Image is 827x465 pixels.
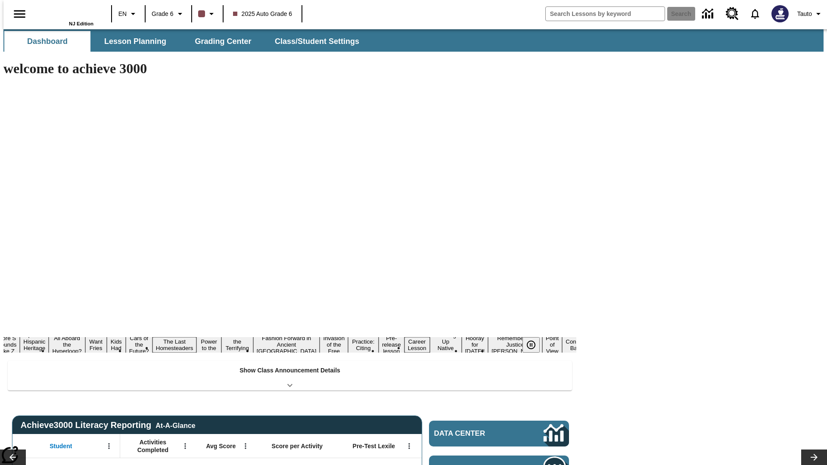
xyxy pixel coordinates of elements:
span: Pre-Test Lexile [353,442,395,450]
button: Open Menu [403,440,416,453]
button: Slide 2 ¡Viva Hispanic Heritage Month! [20,331,49,359]
button: Slide 9 Attack of the Terrifying Tomatoes [221,331,253,359]
span: Score per Activity [272,442,323,450]
button: Open Menu [239,440,252,453]
a: Data Center [429,421,569,446]
button: Slide 10 Fashion Forward in Ancient Rome [253,334,320,356]
button: Slide 12 Mixed Practice: Citing Evidence [348,331,379,359]
span: Data Center [434,429,515,438]
span: NJ Edition [69,21,93,26]
button: Grade: Grade 6, Select a grade [148,6,189,22]
div: SubNavbar [3,29,824,52]
span: Grade 6 [152,9,174,19]
button: Slide 5 Dirty Jobs Kids Had To Do [107,324,126,366]
button: Slide 7 The Last Homesteaders [152,337,197,353]
span: Student [50,442,72,450]
button: Slide 6 Cars of the Future? [126,334,152,356]
button: Slide 8 Solar Power to the People [196,331,221,359]
div: Show Class Announcement Details [8,361,572,391]
div: SubNavbar [3,31,367,52]
span: 2025 Auto Grade 6 [233,9,292,19]
button: Slide 18 Point of View [542,334,562,356]
button: Slide 15 Cooking Up Native Traditions [430,331,462,359]
input: search field [546,7,665,21]
a: Notifications [744,3,766,25]
button: Slide 4 Do You Want Fries With That? [85,324,107,366]
img: Avatar [771,5,789,22]
button: Dashboard [4,31,90,52]
button: Slide 3 All Aboard the Hyperloop? [49,334,85,356]
button: Slide 13 Pre-release lesson [379,334,404,356]
div: Home [37,3,93,26]
button: Grading Center [180,31,266,52]
button: Language: EN, Select a language [115,6,142,22]
button: Pause [522,337,540,353]
div: At-A-Glance [155,420,195,430]
button: Open Menu [179,440,192,453]
button: Open side menu [7,1,32,27]
span: Achieve3000 Literacy Reporting [21,420,196,430]
a: Data Center [697,2,721,26]
button: Select a new avatar [766,3,794,25]
a: Home [37,4,93,21]
span: EN [118,9,127,19]
p: Show Class Announcement Details [239,366,340,375]
button: Lesson Planning [92,31,178,52]
button: Class/Student Settings [268,31,366,52]
button: Slide 19 The Constitution's Balancing Act [562,331,603,359]
button: Slide 17 Remembering Justice O'Connor [488,334,542,356]
span: Activities Completed [124,438,181,454]
button: Slide 14 Career Lesson [404,337,430,353]
button: Profile/Settings [794,6,827,22]
button: Class color is dark brown. Change class color [195,6,220,22]
span: Tauto [797,9,812,19]
button: Open Menu [103,440,115,453]
a: Resource Center, Will open in new tab [721,2,744,25]
button: Slide 16 Hooray for Constitution Day! [462,334,488,356]
button: Slide 11 The Invasion of the Free CD [320,327,348,362]
h1: welcome to achieve 3000 [3,61,576,77]
button: Lesson carousel, Next [801,449,827,465]
span: Avg Score [206,442,236,450]
div: Pause [522,337,548,353]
